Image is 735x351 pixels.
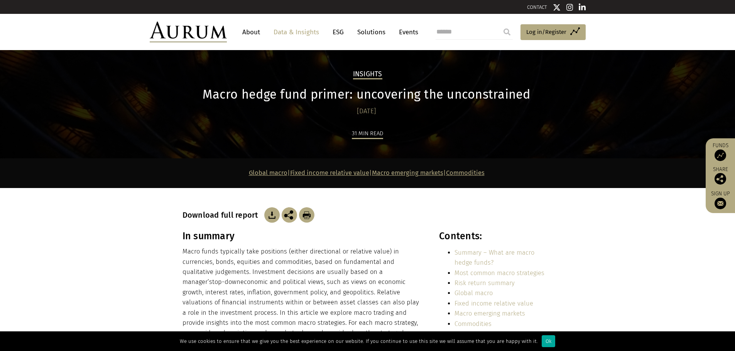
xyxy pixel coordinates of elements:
[527,4,547,10] a: CONTACT
[264,207,280,223] img: Download Article
[182,87,551,102] h1: Macro hedge fund primer: uncovering the unconstrained
[182,210,262,220] h3: Download full report
[353,25,389,39] a: Solutions
[715,149,726,161] img: Access Funds
[299,207,314,223] img: Download Article
[526,27,566,37] span: Log in/Register
[455,269,544,277] a: Most common macro strategies
[249,169,287,176] a: Global macro
[238,25,264,39] a: About
[455,310,525,317] a: Macro emerging markets
[352,129,383,139] div: 31 min read
[542,335,555,347] div: Ok
[455,279,515,287] a: Risk return summary
[455,249,534,266] a: Summary – What are macro hedge funds?
[566,3,573,11] img: Instagram icon
[499,24,515,40] input: Submit
[455,300,533,307] a: Fixed income relative value
[249,169,485,176] strong: | | |
[715,173,726,185] img: Share this post
[710,190,731,209] a: Sign up
[446,169,485,176] a: Commodities
[212,278,240,286] span: top-down
[270,25,323,39] a: Data & Insights
[182,106,551,117] div: [DATE]
[329,25,348,39] a: ESG
[710,142,731,161] a: Funds
[455,289,493,297] a: Global macro
[182,247,422,348] p: Macro funds typically take positions (either directional or relative value) in currencies, bonds,...
[439,230,551,242] h3: Contents:
[150,22,227,42] img: Aurum
[455,320,492,327] a: Commodities
[372,169,443,176] a: Macro emerging markets
[182,230,422,242] h3: In summary
[579,3,586,11] img: Linkedin icon
[395,25,418,39] a: Events
[290,169,369,176] a: Fixed income relative value
[353,70,382,79] h2: Insights
[520,24,586,40] a: Log in/Register
[553,3,561,11] img: Twitter icon
[282,207,297,223] img: Share this post
[715,198,726,209] img: Sign up to our newsletter
[710,167,731,185] div: Share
